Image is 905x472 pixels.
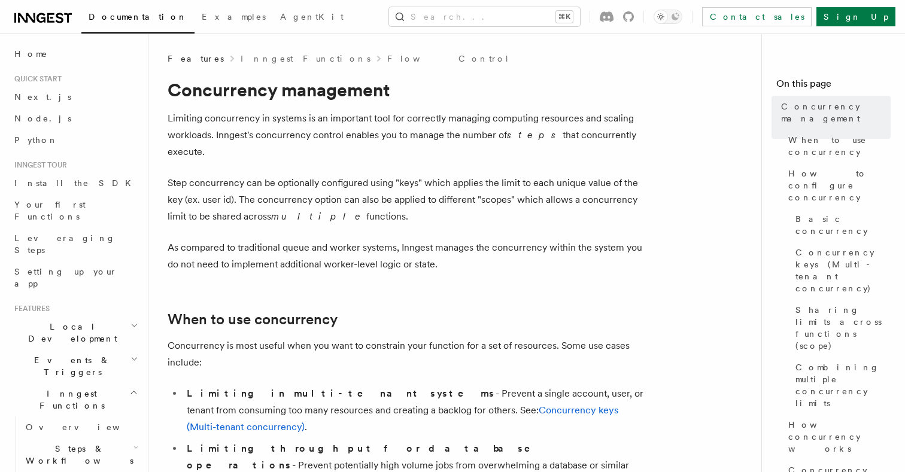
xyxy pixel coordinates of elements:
a: Setting up your app [10,261,141,294]
a: Inngest Functions [241,53,370,65]
span: Overview [26,422,149,432]
a: Contact sales [702,7,812,26]
a: Leveraging Steps [10,227,141,261]
strong: Limiting throughput for database operations [187,443,547,471]
a: Concurrency keys (Multi-tenant concurrency) [791,242,891,299]
span: AgentKit [280,12,344,22]
span: Features [168,53,224,65]
h4: On this page [776,77,891,96]
span: When to use concurrency [788,134,891,158]
button: Toggle dark mode [654,10,682,24]
a: Your first Functions [10,194,141,227]
button: Events & Triggers [10,349,141,383]
button: Steps & Workflows [21,438,141,471]
span: How to configure concurrency [788,168,891,203]
a: Examples [195,4,273,32]
span: Setting up your app [14,267,117,288]
span: Inngest Functions [10,388,129,412]
a: AgentKit [273,4,351,32]
span: Sharing limits across functions (scope) [795,304,891,352]
button: Inngest Functions [10,383,141,416]
span: Features [10,304,50,313]
span: Events & Triggers [10,354,130,378]
a: Flow Control [387,53,510,65]
span: Basic concurrency [795,213,891,237]
em: multiple [271,211,366,222]
em: steps [507,129,563,141]
h1: Concurrency management [168,79,646,101]
span: Next.js [14,92,71,102]
strong: Limiting in multi-tenant systems [187,388,496,399]
span: Inngest tour [10,160,67,170]
span: Home [14,48,48,60]
p: Step concurrency can be optionally configured using "keys" which applies the limit to each unique... [168,175,646,225]
span: Steps & Workflows [21,443,133,467]
a: Python [10,129,141,151]
button: Local Development [10,316,141,349]
a: Home [10,43,141,65]
a: Overview [21,416,141,438]
a: Sign Up [816,7,895,26]
span: Documentation [89,12,187,22]
span: Examples [202,12,266,22]
a: Node.js [10,108,141,129]
span: Concurrency management [781,101,891,124]
p: As compared to traditional queue and worker systems, Inngest manages the concurrency within the s... [168,239,646,273]
a: How concurrency works [783,414,891,459]
a: How to configure concurrency [783,163,891,208]
a: Sharing limits across functions (scope) [791,299,891,357]
a: Concurrency management [776,96,891,129]
span: Your first Functions [14,200,86,221]
span: Concurrency keys (Multi-tenant concurrency) [795,246,891,294]
span: Python [14,135,58,145]
a: Basic concurrency [791,208,891,242]
button: Search...⌘K [389,7,580,26]
a: Documentation [81,4,195,34]
span: How concurrency works [788,419,891,455]
a: When to use concurrency [168,311,338,328]
li: - Prevent a single account, user, or tenant from consuming too many resources and creating a back... [183,385,646,436]
p: Limiting concurrency in systems is an important tool for correctly managing computing resources a... [168,110,646,160]
a: When to use concurrency [783,129,891,163]
kbd: ⌘K [556,11,573,23]
a: Next.js [10,86,141,108]
span: Node.js [14,114,71,123]
a: Install the SDK [10,172,141,194]
p: Concurrency is most useful when you want to constrain your function for a set of resources. Some ... [168,337,646,371]
span: Combining multiple concurrency limits [795,361,891,409]
a: Combining multiple concurrency limits [791,357,891,414]
span: Quick start [10,74,62,84]
span: Local Development [10,321,130,345]
span: Install the SDK [14,178,138,188]
span: Leveraging Steps [14,233,116,255]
